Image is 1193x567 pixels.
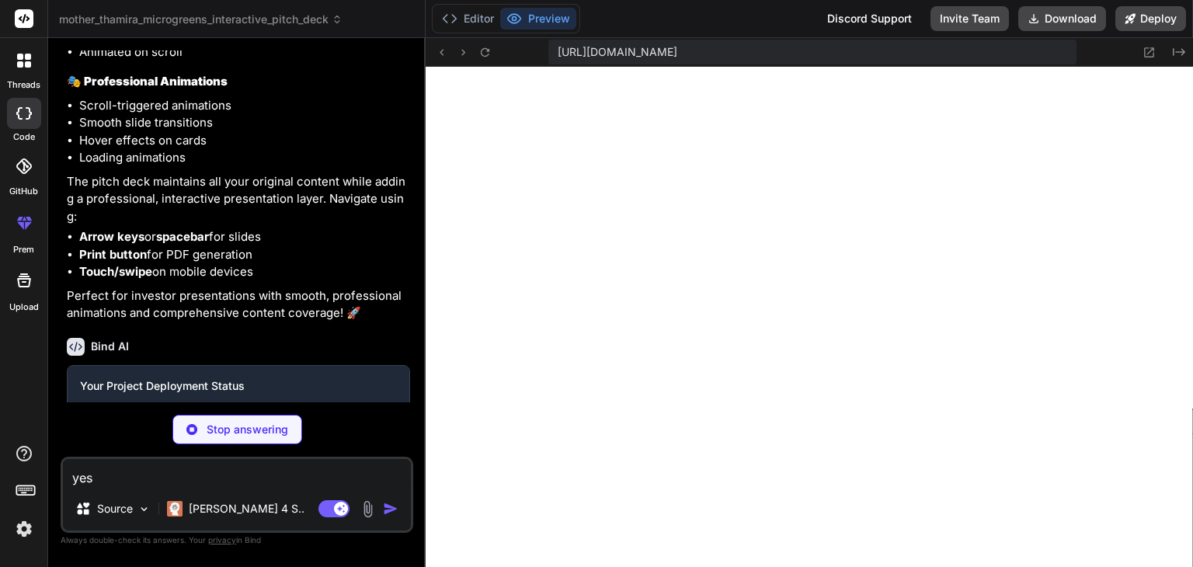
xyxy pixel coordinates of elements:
p: The pitch deck maintains all your original content while adding a professional, interactive prese... [67,173,410,226]
li: Hover effects on cards [79,132,410,150]
span: privacy [208,535,236,544]
strong: Touch/swipe [79,264,152,279]
span: [URL][DOMAIN_NAME] [558,44,677,60]
img: settings [11,516,37,542]
li: Animated on scroll [79,43,410,61]
img: attachment [359,500,377,518]
div: Discord Support [818,6,921,31]
button: Preview [500,8,576,30]
li: for PDF generation [79,246,410,264]
label: threads [7,78,40,92]
p: [PERSON_NAME] 4 S.. [189,501,304,517]
iframe: Preview [426,67,1193,567]
p: Always double-check its answers. Your in Bind [61,533,413,548]
h6: Bind AI [91,339,129,354]
li: Scroll-triggered animations [79,97,410,115]
img: icon [383,501,398,517]
li: or for slides [79,228,410,246]
strong: Arrow keys [79,229,144,244]
p: Source [97,501,133,517]
strong: spacebar [156,229,209,244]
span: mother_thamira_microgreens_interactive_pitch_deck [59,12,343,27]
li: Loading animations [79,149,410,167]
label: prem [13,243,34,256]
li: on mobile devices [79,263,410,281]
label: GitHub [9,185,38,198]
strong: 🎭 Professional Animations [67,74,228,89]
li: Smooth slide transitions [79,114,410,132]
label: code [13,130,35,144]
button: Download [1018,6,1106,31]
strong: Print button [79,247,147,262]
label: Upload [9,301,39,314]
h3: Your Project Deployment Status [80,378,397,394]
img: Claude 4 Sonnet [167,501,183,517]
img: Pick Models [137,503,151,516]
button: Deploy [1115,6,1186,31]
p: Perfect for investor presentations with smooth, professional animations and comprehensive content... [67,287,410,322]
p: Stop answering [207,422,288,437]
button: Invite Team [930,6,1009,31]
button: Editor [436,8,500,30]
